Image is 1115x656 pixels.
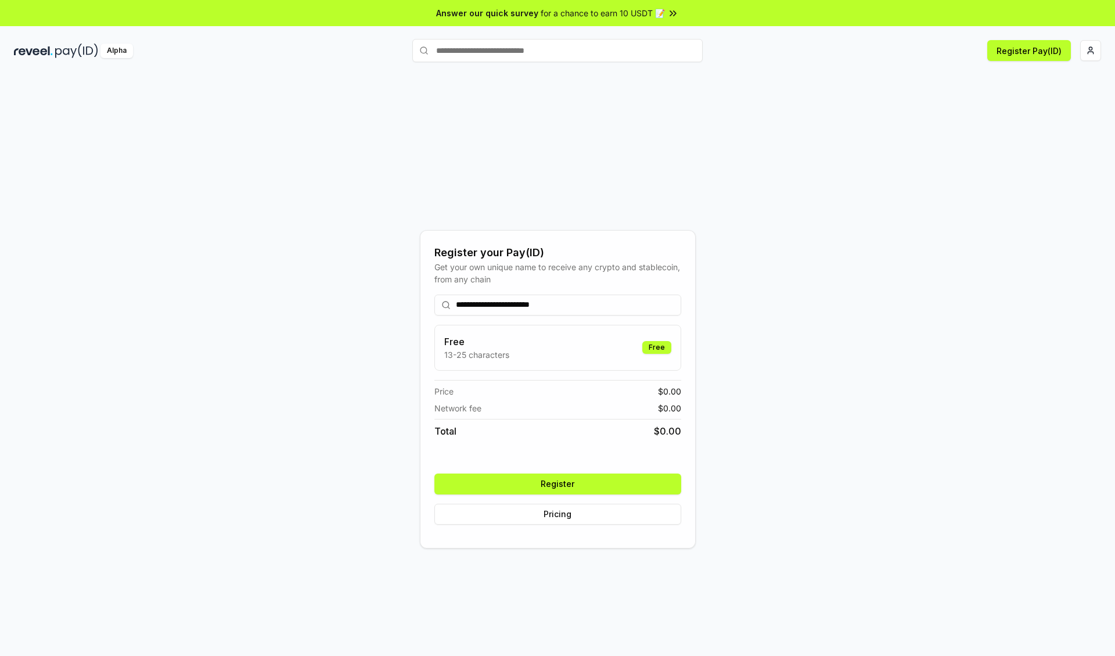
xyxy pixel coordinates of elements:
[434,245,681,261] div: Register your Pay(ID)
[642,341,671,354] div: Free
[434,261,681,285] div: Get your own unique name to receive any crypto and stablecoin, from any chain
[444,335,509,349] h3: Free
[658,402,681,414] span: $ 0.00
[434,504,681,525] button: Pricing
[654,424,681,438] span: $ 0.00
[434,424,456,438] span: Total
[658,385,681,397] span: $ 0.00
[444,349,509,361] p: 13-25 characters
[14,44,53,58] img: reveel_dark
[100,44,133,58] div: Alpha
[541,7,665,19] span: for a chance to earn 10 USDT 📝
[434,402,481,414] span: Network fee
[436,7,538,19] span: Answer our quick survey
[434,385,454,397] span: Price
[55,44,98,58] img: pay_id
[434,474,681,494] button: Register
[987,40,1071,61] button: Register Pay(ID)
